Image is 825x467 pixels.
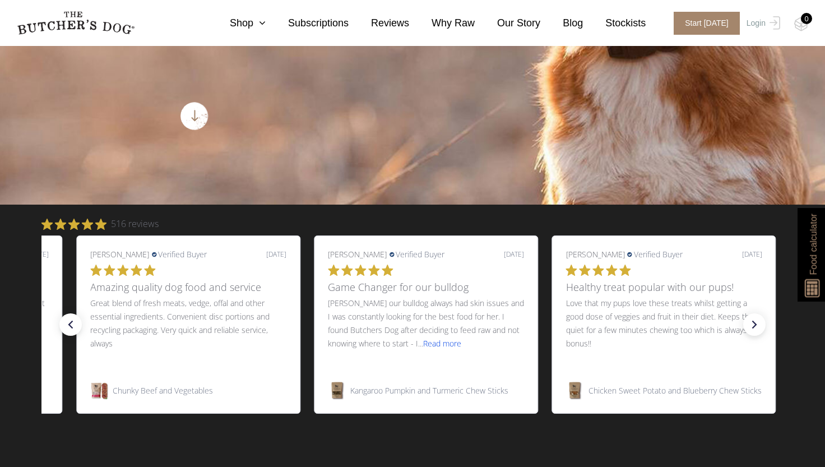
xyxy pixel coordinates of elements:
[328,297,524,375] p: [PERSON_NAME] our bulldog always had skin issues and I was constantly looking for the best food f...
[801,13,812,24] div: 0
[158,249,207,259] span: Verified Buyer
[540,16,583,31] a: Blog
[566,249,624,259] span: [PERSON_NAME]
[741,249,762,259] div: [DATE]
[662,12,744,35] a: Start [DATE]
[76,235,300,414] li: slide 3 out of 7
[409,16,475,31] a: Why Raw
[396,249,444,259] span: Verified Buyer
[266,249,286,259] div: [DATE]
[566,265,631,276] div: 5.0 out of 5 stars
[566,382,762,400] div: Navigate to Chicken Sweet Potato and Blueberry Chew Sticks
[744,12,780,35] a: Login
[349,16,409,31] a: Reviews
[266,16,349,31] a: Subscriptions
[59,313,82,336] div: previous slide
[588,386,761,395] span: Chicken Sweet Potato and Blueberry Chew Sticks
[328,265,393,276] div: 5.0 out of 5 stars
[566,280,762,294] h3: Healthy treat popular with our pups!
[807,214,820,275] span: Food calculator
[328,382,524,400] div: Navigate to Kangaroo Pumpkin and Turmeric Chew Sticks
[314,235,538,414] li: slide 4 out of 7
[90,280,286,294] h3: Amazing quality dog food and service
[328,249,387,259] span: [PERSON_NAME]
[423,338,461,349] span: Read more
[794,17,808,31] img: TBD_Cart-Empty.png
[328,280,524,294] h3: Game Changer for our bulldog
[350,386,508,395] span: Kangaroo Pumpkin and Turmeric Chew Sticks
[111,217,159,231] span: 516 reviews
[633,249,682,259] span: Verified Buyer
[475,16,540,31] a: Our Story
[504,249,524,259] div: [DATE]
[551,235,776,414] li: slide 5 out of 7
[566,297,762,375] p: Love that my pups love these treats whilst getting a good dose of veggies and fruit in their diet...
[207,16,266,31] a: Shop
[28,249,48,259] div: [DATE]
[90,249,149,259] span: [PERSON_NAME]
[674,12,740,35] span: Start [DATE]
[743,313,766,336] div: next slide
[583,16,646,31] a: Stockists
[113,386,213,395] span: Chunky Beef and Vegetables
[90,297,286,375] p: Great blend of fresh meats, vedge, offal and other essential ingredients. Convenient disc portion...
[90,382,286,400] div: Navigate to Chunky Beef and Vegetables
[90,265,155,276] div: 5.0 out of 5 stars
[41,219,106,230] div: 4.9 out of 5 stars
[41,235,784,414] div: Real reviews from real customers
